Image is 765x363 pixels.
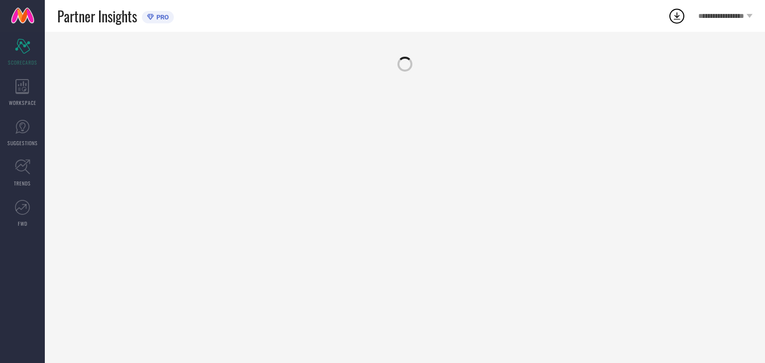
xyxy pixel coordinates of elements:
[57,6,137,26] span: Partner Insights
[668,7,686,25] div: Open download list
[7,139,38,147] span: SUGGESTIONS
[154,13,169,21] span: PRO
[9,99,36,106] span: WORKSPACE
[14,180,31,187] span: TRENDS
[18,220,27,227] span: FWD
[8,59,37,66] span: SCORECARDS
